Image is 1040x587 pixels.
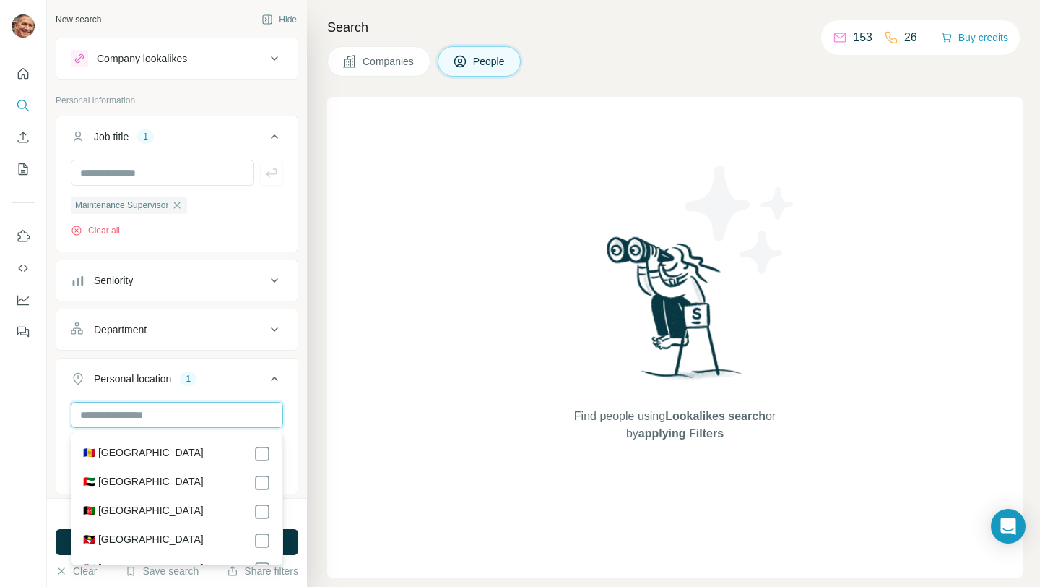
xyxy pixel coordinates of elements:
[12,124,35,150] button: Enrich CSV
[83,445,204,463] label: 🇦🇩 [GEOGRAPHIC_DATA]
[94,372,171,386] div: Personal location
[56,13,101,26] div: New search
[83,561,204,578] label: 🇦🇮 [GEOGRAPHIC_DATA]
[56,41,298,76] button: Company lookalikes
[12,61,35,87] button: Quick start
[675,155,805,285] img: Surfe Illustration - Stars
[56,564,97,578] button: Clear
[180,372,196,385] div: 1
[12,255,35,281] button: Use Surfe API
[600,233,750,394] img: Surfe Illustration - Woman searching with binoculars
[56,312,298,347] button: Department
[56,529,298,555] button: Run search
[94,322,147,337] div: Department
[251,9,307,30] button: Hide
[12,14,35,38] img: Avatar
[327,17,1023,38] h4: Search
[83,503,204,520] label: 🇦🇫 [GEOGRAPHIC_DATA]
[559,408,790,442] span: Find people using or by
[97,51,187,66] div: Company lookalikes
[12,156,35,182] button: My lists
[83,532,204,549] label: 🇦🇬 [GEOGRAPHIC_DATA]
[94,273,133,288] div: Seniority
[12,223,35,249] button: Use Surfe on LinkedIn
[56,263,298,298] button: Seniority
[227,564,298,578] button: Share filters
[12,93,35,119] button: Search
[363,54,415,69] span: Companies
[71,224,120,237] button: Clear all
[56,94,298,107] p: Personal information
[94,129,129,144] div: Job title
[125,564,199,578] button: Save search
[853,29,872,46] p: 153
[75,199,168,212] span: Maintenance Supervisor
[941,27,1008,48] button: Buy credits
[12,319,35,345] button: Feedback
[638,427,724,440] span: applying Filters
[137,130,154,143] div: 1
[56,119,298,160] button: Job title1
[904,29,917,46] p: 26
[665,410,766,422] span: Lookalikes search
[83,474,204,492] label: 🇦🇪 [GEOGRAPHIC_DATA]
[56,361,298,402] button: Personal location1
[473,54,506,69] span: People
[12,287,35,313] button: Dashboard
[991,509,1026,544] div: Open Intercom Messenger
